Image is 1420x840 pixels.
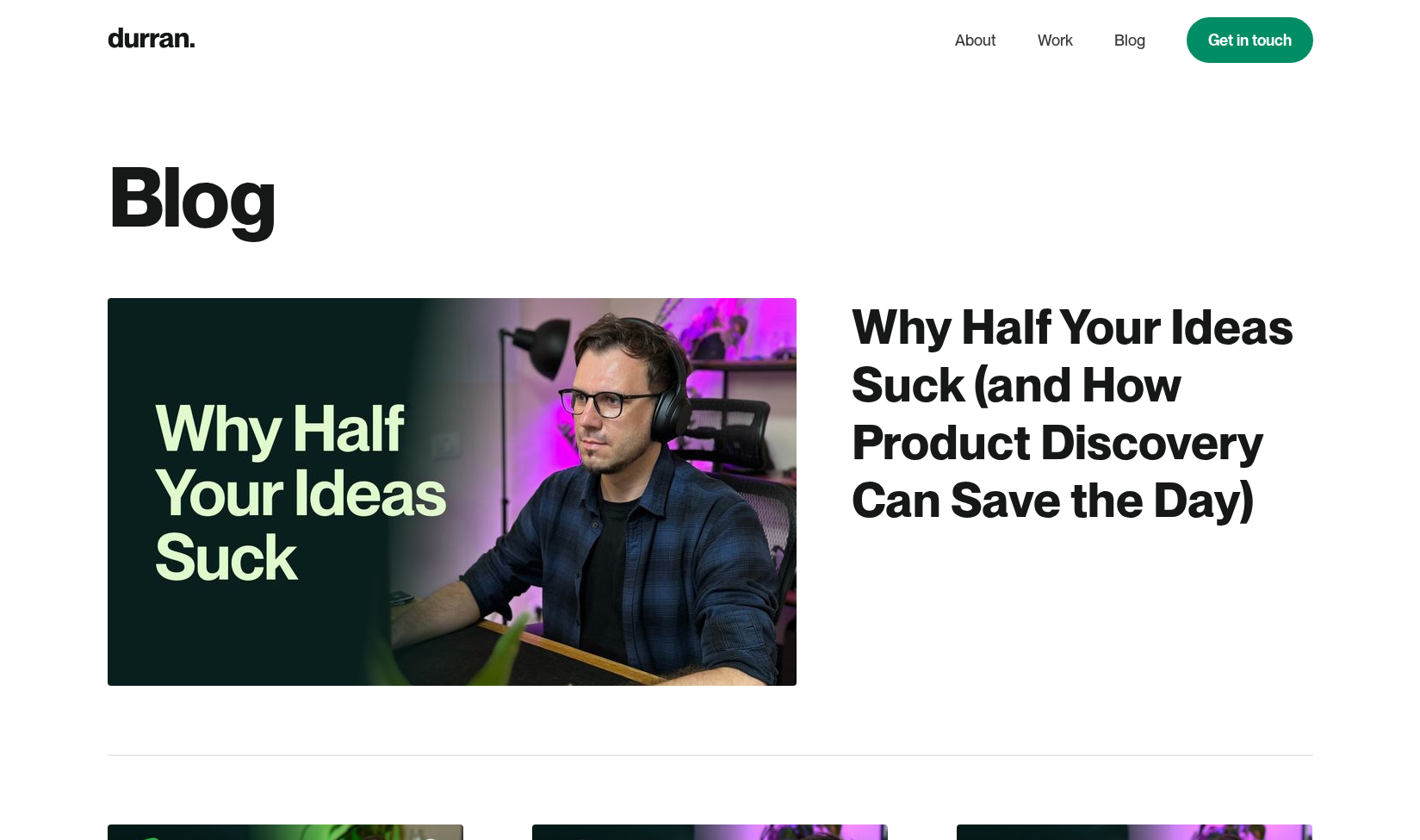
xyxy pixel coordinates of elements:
[108,23,195,57] a: home
[108,298,1313,686] a: Why Half Your Ideas Suck (and How Product Discovery Can Save the Day)
[1187,17,1313,63] a: Get in touch
[1038,24,1073,57] a: Work
[1114,24,1145,57] a: Blog
[108,152,1313,243] h1: Blog
[852,298,1313,530] div: Why Half Your Ideas Suck (and How Product Discovery Can Save the Day)
[955,24,996,57] a: About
